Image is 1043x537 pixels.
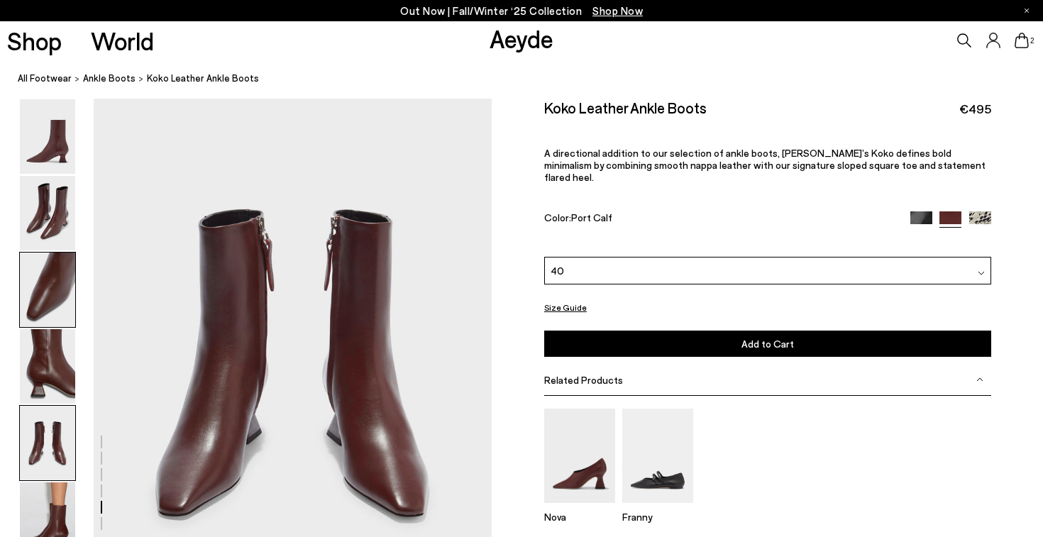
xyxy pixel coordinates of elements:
p: Out Now | Fall/Winter ‘25 Collection [400,2,643,20]
span: 40 [551,263,564,278]
span: Related Products [544,374,623,386]
nav: breadcrumb [18,60,1043,99]
span: ankle boots [83,72,136,84]
a: 2 [1015,33,1029,48]
p: Franny [622,511,693,523]
img: Nova Leather Pointed Pumps [544,409,615,503]
a: All Footwear [18,71,72,86]
a: Aeyde [490,23,553,53]
img: Koko Leather Ankle Boots - Image 1 [20,99,75,174]
p: A directional addition to our selection of ankle boots, [PERSON_NAME]’s Koko defines bold minimal... [544,147,991,183]
a: ankle boots [83,71,136,86]
h2: Koko Leather Ankle Boots [544,99,707,116]
span: Navigate to /collections/new-in [592,4,643,17]
button: Size Guide [544,299,587,316]
div: Color: [544,211,896,228]
a: World [91,28,154,53]
img: svg%3E [976,376,983,383]
span: Koko Leather Ankle Boots [147,71,259,86]
span: 2 [1029,37,1036,45]
img: Franny Double-Strap Flats [622,409,693,503]
span: €495 [959,100,991,118]
img: Koko Leather Ankle Boots - Image 4 [20,329,75,404]
a: Nova Leather Pointed Pumps Nova [544,493,615,523]
p: Nova [544,511,615,523]
img: Koko Leather Ankle Boots - Image 2 [20,176,75,250]
a: Shop [7,28,62,53]
img: Koko Leather Ankle Boots - Image 5 [20,406,75,480]
img: Koko Leather Ankle Boots - Image 3 [20,253,75,327]
button: Add to Cart [544,331,991,357]
a: Franny Double-Strap Flats Franny [622,493,693,523]
span: Add to Cart [741,338,794,350]
img: svg%3E [978,270,985,277]
span: Port Calf [571,211,612,223]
